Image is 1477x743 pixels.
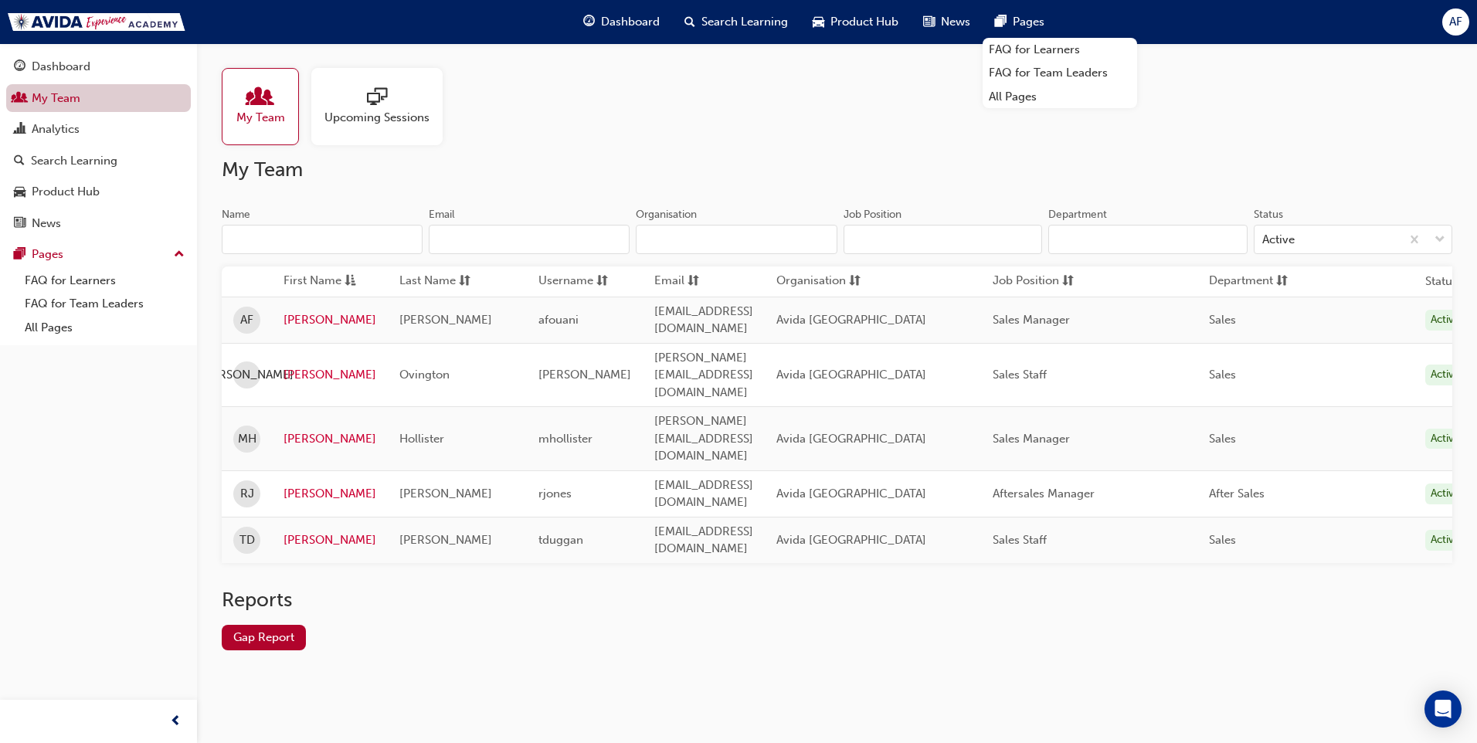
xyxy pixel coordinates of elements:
[6,115,191,144] a: Analytics
[222,158,1452,182] h2: My Team
[844,207,901,222] div: Job Position
[6,209,191,238] a: News
[399,272,484,291] button: Last Namesorting-icon
[6,147,191,175] a: Search Learning
[239,531,255,549] span: TD
[1013,13,1044,31] span: Pages
[1209,487,1265,500] span: After Sales
[688,272,699,291] span: sorting-icon
[240,485,254,503] span: RJ
[538,487,572,500] span: rjones
[284,430,376,448] a: [PERSON_NAME]
[399,432,444,446] span: Hollister
[311,68,455,145] a: Upcoming Sessions
[14,60,25,74] span: guage-icon
[284,272,368,291] button: First Nameasc-icon
[367,87,387,109] span: sessionType_ONLINE_URL-icon
[1209,533,1236,547] span: Sales
[6,53,191,81] a: Dashboard
[6,84,191,113] a: My Team
[1209,272,1294,291] button: Departmentsorting-icon
[399,368,450,382] span: Ovington
[222,207,250,222] div: Name
[993,272,1059,291] span: Job Position
[250,87,270,109] span: people-icon
[399,487,492,500] span: [PERSON_NAME]
[8,13,185,31] img: Trak
[170,712,182,731] span: prev-icon
[849,272,861,291] span: sorting-icon
[993,313,1070,327] span: Sales Manager
[284,311,376,329] a: [PERSON_NAME]
[596,272,608,291] span: sorting-icon
[6,178,191,206] a: Product Hub
[32,215,61,232] div: News
[1209,368,1236,382] span: Sales
[941,13,970,31] span: News
[222,588,1452,612] h2: Reports
[6,240,191,269] button: Pages
[538,313,579,327] span: afouani
[14,248,25,262] span: pages-icon
[993,487,1095,500] span: Aftersales Manager
[800,6,911,38] a: car-iconProduct Hub
[1062,272,1074,291] span: sorting-icon
[776,313,926,327] span: Avida [GEOGRAPHIC_DATA]
[1209,432,1236,446] span: Sales
[1425,273,1458,290] th: Status
[240,311,253,329] span: AF
[776,432,926,446] span: Avida [GEOGRAPHIC_DATA]
[32,183,100,201] div: Product Hub
[993,432,1070,446] span: Sales Manager
[654,304,753,336] span: [EMAIL_ADDRESS][DOMAIN_NAME]
[636,225,837,254] input: Organisation
[1048,207,1107,222] div: Department
[1276,272,1288,291] span: sorting-icon
[830,13,898,31] span: Product Hub
[776,272,846,291] span: Organisation
[1262,231,1295,249] div: Active
[1442,8,1469,36] button: AF
[19,316,191,340] a: All Pages
[1254,207,1283,222] div: Status
[983,85,1137,109] a: All Pages
[14,217,25,231] span: news-icon
[654,414,753,463] span: [PERSON_NAME][EMAIL_ADDRESS][DOMAIN_NAME]
[654,351,753,399] span: [PERSON_NAME][EMAIL_ADDRESS][DOMAIN_NAME]
[236,109,285,127] span: My Team
[284,485,376,503] a: [PERSON_NAME]
[14,185,25,199] span: car-icon
[993,368,1047,382] span: Sales Staff
[174,245,185,265] span: up-icon
[571,6,672,38] a: guage-iconDashboard
[654,524,753,556] span: [EMAIL_ADDRESS][DOMAIN_NAME]
[983,6,1057,38] a: pages-iconPages
[813,12,824,32] span: car-icon
[583,12,595,32] span: guage-icon
[284,366,376,384] a: [PERSON_NAME]
[222,225,423,254] input: Name
[238,430,256,448] span: MH
[345,272,356,291] span: asc-icon
[776,272,861,291] button: Organisationsorting-icon
[32,246,63,263] div: Pages
[1424,690,1462,728] div: Open Intercom Messenger
[993,533,1047,547] span: Sales Staff
[654,478,753,510] span: [EMAIL_ADDRESS][DOMAIN_NAME]
[1449,13,1462,31] span: AF
[14,154,25,168] span: search-icon
[601,13,660,31] span: Dashboard
[1425,310,1465,331] div: Active
[636,207,697,222] div: Organisation
[14,123,25,137] span: chart-icon
[538,368,631,382] span: [PERSON_NAME]
[776,368,926,382] span: Avida [GEOGRAPHIC_DATA]
[1425,530,1465,551] div: Active
[1209,272,1273,291] span: Department
[993,272,1078,291] button: Job Positionsorting-icon
[222,625,306,650] a: Gap Report
[538,432,592,446] span: mhollister
[1425,365,1465,385] div: Active
[399,533,492,547] span: [PERSON_NAME]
